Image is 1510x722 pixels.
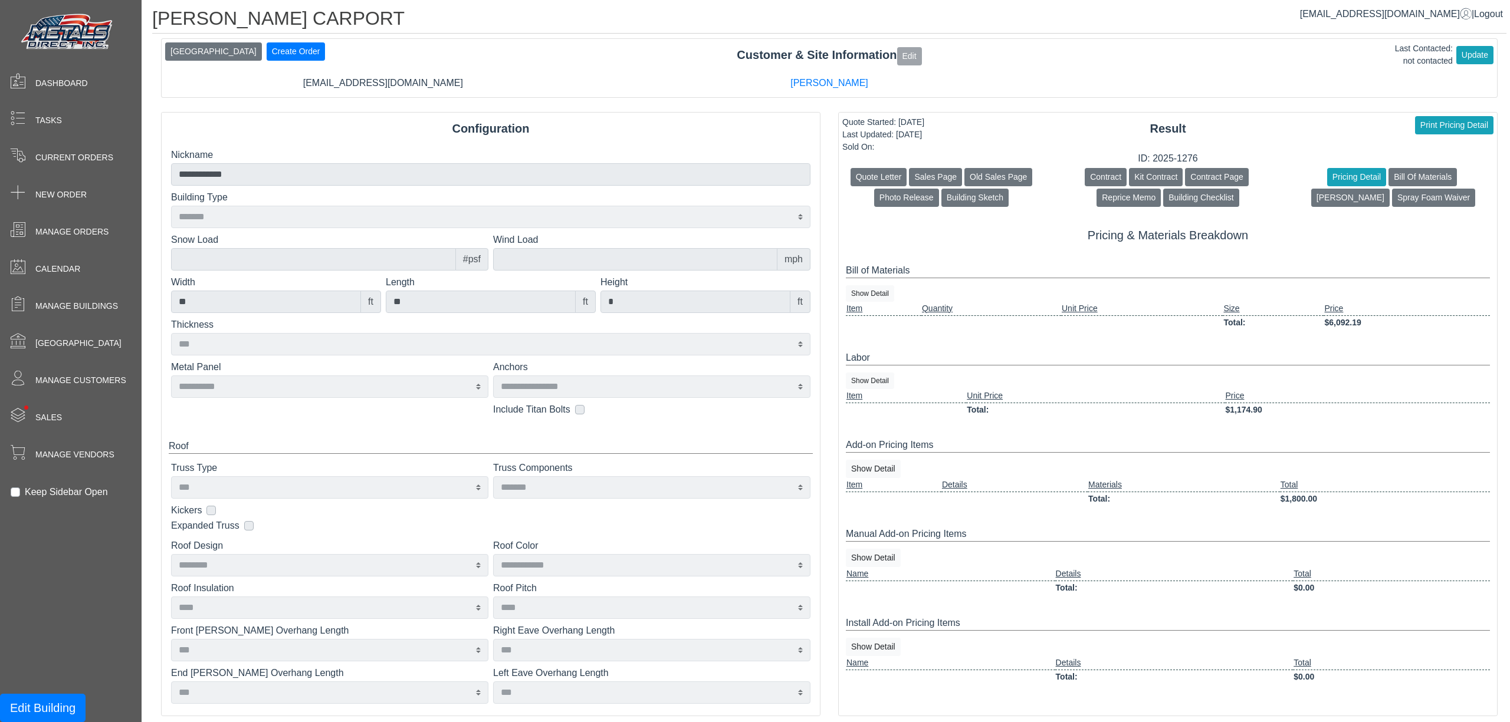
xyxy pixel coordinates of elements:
[1300,9,1472,19] a: [EMAIL_ADDRESS][DOMAIN_NAME]
[171,624,488,638] label: Front [PERSON_NAME] Overhang Length
[1223,302,1324,316] td: Size
[846,351,1490,365] div: Labor
[171,581,488,595] label: Roof Insulation
[964,168,1032,186] button: Old Sales Page
[1055,567,1294,581] td: Details
[846,263,1490,278] div: Bill of Materials
[1300,7,1503,21] div: |
[846,527,1490,542] div: Manual Add-on Pricing Items
[1055,656,1294,670] td: Details
[1415,116,1493,134] button: Print Pricing Detail
[1055,670,1294,684] td: Total:
[171,503,202,517] label: Kickers
[35,226,109,238] span: Manage Orders
[11,388,41,427] span: •
[846,478,941,492] td: Item
[842,141,924,153] div: Sold On:
[171,148,810,162] label: Nickname
[1293,581,1490,595] td: $0.00
[790,78,868,88] a: [PERSON_NAME]
[160,76,606,90] div: [EMAIL_ADDRESS][DOMAIN_NAME]
[171,318,810,332] label: Thickness
[165,42,262,61] button: [GEOGRAPHIC_DATA]
[171,233,488,247] label: Snow Load
[846,549,901,567] button: Show Detail
[966,403,1225,417] td: Total:
[1293,670,1490,684] td: $0.00
[777,248,810,271] div: mph
[25,485,108,499] label: Keep Sidebar Open
[1185,168,1249,186] button: Contract Page
[1055,581,1294,595] td: Total:
[35,300,118,312] span: Manage Buildings
[851,168,907,186] button: Quote Letter
[909,168,962,186] button: Sales Page
[846,302,921,316] td: Item
[846,656,1055,670] td: Name
[35,411,62,424] span: Sales
[162,46,1497,65] div: Customer & Site Information
[1456,46,1493,64] button: Update
[846,460,901,478] button: Show Detail
[171,461,488,475] label: Truss Type
[1225,389,1490,403] td: Price
[846,228,1490,242] h5: Pricing & Materials Breakdown
[493,624,810,638] label: Right Eave Overhang Length
[35,77,88,90] span: Dashboard
[1474,9,1503,19] span: Logout
[360,291,381,313] div: ft
[842,128,924,141] div: Last Updated: [DATE]
[493,581,810,595] label: Roof Pitch
[897,47,922,65] button: Edit
[455,248,488,271] div: #psf
[874,189,939,207] button: Photo Release
[35,374,126,387] span: Manage Customers
[1085,168,1127,186] button: Contract
[1088,492,1280,506] td: Total:
[941,478,1088,492] td: Details
[35,337,122,350] span: [GEOGRAPHIC_DATA]
[493,403,570,417] label: Include Titan Bolts
[267,42,326,61] button: Create Order
[921,302,1061,316] td: Quantity
[171,360,488,374] label: Metal Panel
[1097,189,1161,207] button: Reprice Memo
[1311,189,1390,207] button: [PERSON_NAME]
[846,372,894,389] button: Show Detail
[35,449,114,461] span: Manage Vendors
[1293,656,1490,670] td: Total
[1280,492,1490,506] td: $1,800.00
[1395,42,1453,67] div: Last Contacted: not contacted
[1392,189,1475,207] button: Spray Foam Waiver
[846,638,901,656] button: Show Detail
[493,233,810,247] label: Wind Load
[846,616,1490,631] div: Install Add-on Pricing Items
[171,539,488,553] label: Roof Design
[169,439,813,454] div: Roof
[846,389,966,403] td: Item
[35,151,113,164] span: Current Orders
[171,190,810,205] label: Building Type
[1088,478,1280,492] td: Materials
[493,539,810,553] label: Roof Color
[171,666,488,680] label: End [PERSON_NAME] Overhang Length
[966,389,1225,403] td: Unit Price
[846,567,1055,581] td: Name
[600,275,810,289] label: Height
[35,114,62,127] span: Tasks
[386,275,596,289] label: Length
[1061,302,1223,316] td: Unit Price
[846,438,1490,453] div: Add-on Pricing Items
[1327,168,1386,186] button: Pricing Detail
[839,151,1497,166] div: ID: 2025-1276
[35,263,80,275] span: Calendar
[1225,403,1490,417] td: $1,174.90
[152,7,1506,34] h1: [PERSON_NAME] CARPORT
[1293,567,1490,581] td: Total
[941,189,1009,207] button: Building Sketch
[846,285,894,302] button: Show Detail
[162,120,820,137] div: Configuration
[35,189,87,201] span: New Order
[1223,315,1324,329] td: Total:
[1280,478,1490,492] td: Total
